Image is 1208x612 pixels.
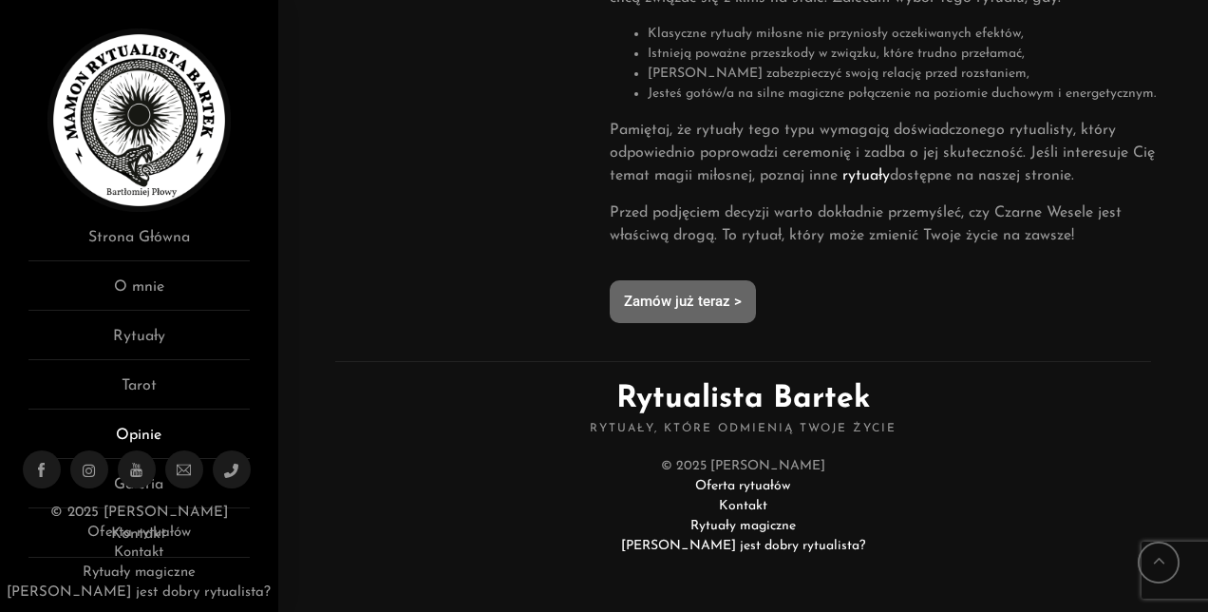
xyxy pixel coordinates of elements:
[690,519,796,533] a: Rytuały magiczne
[83,565,196,580] a: Rytuały magiczne
[28,424,250,459] a: Opinie
[610,201,1161,247] p: Przed podjęciem decyzji warto dokładnie przemyśleć, czy Czarne Wesele jest właściwą drogą. To ryt...
[610,119,1161,187] p: Pamiętaj, że rytuały tego typu wymagają doświadczonego rytualisty, który odpowiednio poprowadzi c...
[648,44,1161,64] li: Istnieją poważne przeszkody w związku, które trudno przełamać,
[335,361,1151,437] h2: Rytualista Bartek
[335,456,1151,556] div: © 2025 [PERSON_NAME]
[114,545,163,560] a: Kontakt
[610,280,756,323] a: Zamów już teraz >
[87,526,191,540] a: Oferta rytuałów
[842,168,890,183] a: rytuały
[648,84,1161,104] li: Jesteś gotów/a na silne magiczne połączenie na poziomie duchowym i energetycznym.
[695,479,790,493] a: Oferta rytuałów
[648,24,1161,44] li: Klasyczne rytuały miłosne nie przyniosły oczekiwanych efektów,
[47,29,231,212] img: Rytualista Bartek
[719,499,767,513] a: Kontakt
[621,539,865,553] a: [PERSON_NAME] jest dobry rytualista?
[7,585,271,600] a: [PERSON_NAME] jest dobry rytualista?
[28,325,250,360] a: Rytuały
[648,64,1161,84] li: [PERSON_NAME] zabezpieczyć swoją relację przed rozstaniem,
[335,422,1151,437] span: Rytuały, które odmienią Twoje życie
[624,295,742,309] span: Zamów już teraz >
[28,226,250,261] a: Strona Główna
[28,276,250,311] a: O mnie
[28,374,250,410] a: Tarot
